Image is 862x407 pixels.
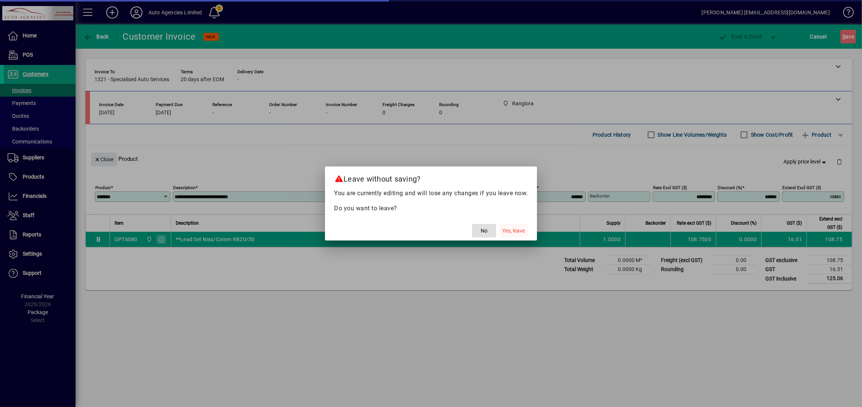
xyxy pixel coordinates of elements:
span: No [481,227,487,235]
span: Yes, leave [502,227,525,235]
button: Yes, leave [499,224,528,237]
p: Do you want to leave? [334,204,528,213]
button: No [472,224,496,237]
p: You are currently editing and will lose any changes if you leave now. [334,189,528,198]
h2: Leave without saving? [325,166,537,188]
